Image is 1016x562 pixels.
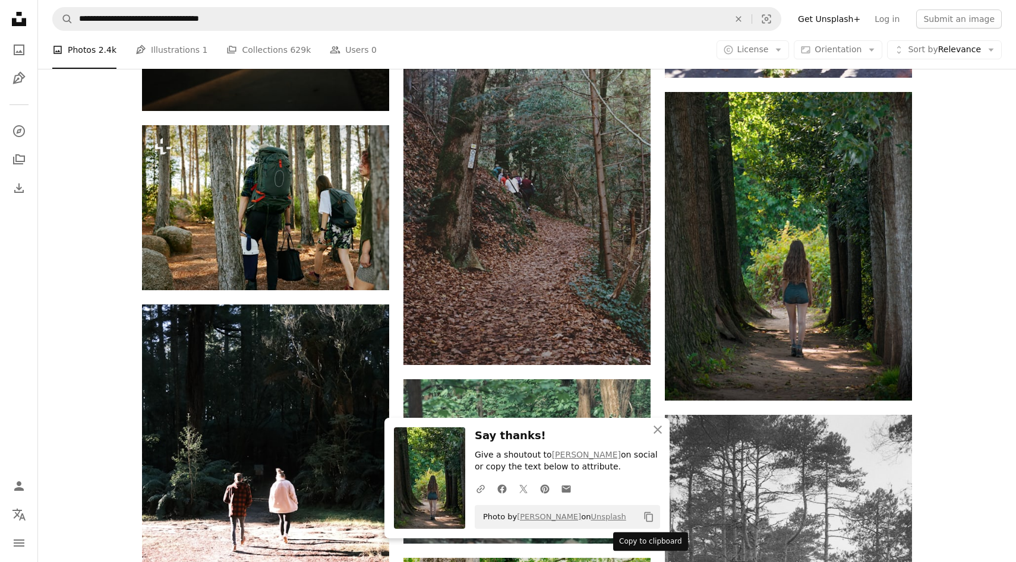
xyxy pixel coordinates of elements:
a: Share on Facebook [491,477,513,500]
span: License [737,45,769,54]
a: a group of people hiking in the woods [403,173,651,184]
button: Clear [725,8,752,30]
a: Home — Unsplash [7,7,31,33]
button: Sort byRelevance [887,40,1002,59]
button: Visual search [752,8,781,30]
a: [PERSON_NAME] [552,450,621,459]
span: 629k [290,43,311,56]
a: Log in / Sign up [7,474,31,498]
button: Submit an image [916,9,1002,28]
a: a woman walking down a dirt path between two trees [665,241,912,252]
span: 1 [203,43,208,56]
a: Unsplash [591,512,626,521]
a: Collections 629k [226,31,311,69]
img: a woman standing in the middle of a forest [403,379,651,544]
span: 0 [371,43,377,56]
span: Photo by on [477,507,626,526]
a: Illustrations [7,66,31,90]
a: Share on Pinterest [534,477,556,500]
img: a woman walking down a dirt path between two trees [665,92,912,401]
div: Copy to clipboard [613,532,688,551]
button: Menu [7,531,31,555]
span: Sort by [908,45,938,54]
a: Users 0 [330,31,377,69]
button: Language [7,503,31,526]
a: Illustrations 1 [135,31,207,69]
a: a couple of people that are walking in the dirt [142,484,389,494]
button: Copy to clipboard [639,507,659,527]
a: a couple of people walking through a forest [142,202,389,212]
span: Relevance [908,44,981,56]
p: Give a shoutout to on social or copy the text below to attribute. [475,449,660,473]
button: License [717,40,790,59]
button: Search Unsplash [53,8,73,30]
a: Explore [7,119,31,143]
a: Share on Twitter [513,477,534,500]
h3: Say thanks! [475,427,660,444]
a: Log in [867,9,907,28]
a: Share over email [556,477,577,500]
img: a couple of people walking through a forest [142,125,389,290]
form: Find visuals sitewide [52,7,781,31]
a: [PERSON_NAME] [517,512,581,521]
a: Collections [7,148,31,172]
span: Orientation [815,45,862,54]
a: Photos [7,38,31,62]
a: Get Unsplash+ [791,9,867,28]
button: Orientation [794,40,882,59]
a: Download History [7,176,31,200]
